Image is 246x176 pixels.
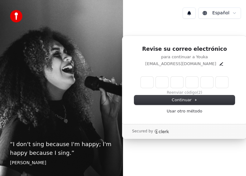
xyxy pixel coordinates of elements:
[10,140,113,157] p: “ I don't sing because I'm happy; I'm happy because I sing. ”
[10,10,22,22] img: youka
[10,160,113,166] footer: [PERSON_NAME]
[132,129,153,134] p: Secured by
[141,77,228,88] input: Enter verification code
[154,129,169,134] a: Clerk logo
[219,61,224,66] button: Edit
[134,45,235,53] h1: Revise su correo electrónico
[167,108,202,114] a: Usar otro método
[134,54,235,60] p: para continuar a Youka
[172,97,197,103] span: Continuar
[145,61,216,67] p: [EMAIL_ADDRESS][DOMAIN_NAME]
[134,95,235,105] button: Continuar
